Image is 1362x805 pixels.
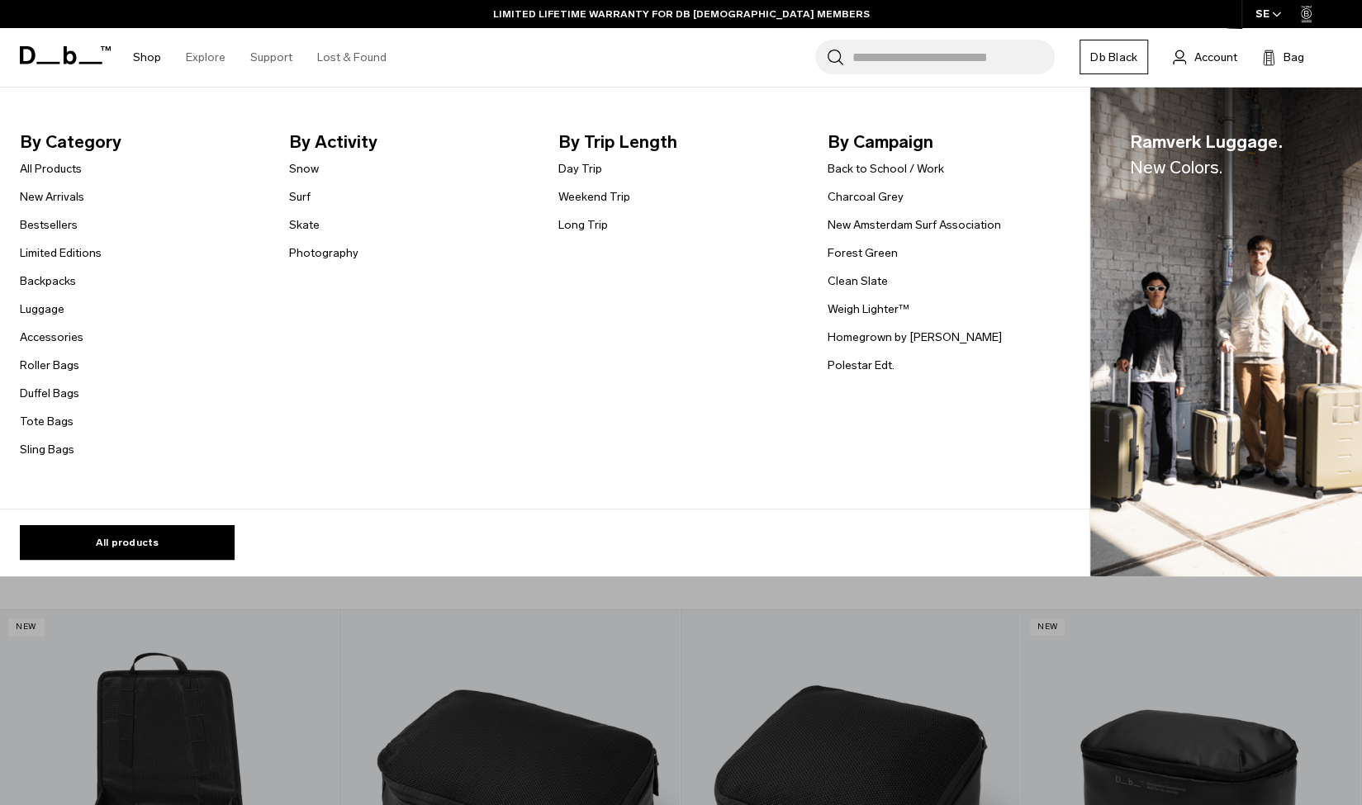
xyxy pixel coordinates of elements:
a: Explore [186,28,225,87]
a: Backpacks [20,272,76,290]
a: Bestsellers [20,216,78,234]
a: Photography [289,244,358,262]
button: Bag [1262,47,1304,67]
a: Support [250,28,292,87]
a: Accessories [20,329,83,346]
a: Day Trip [558,160,602,178]
span: Account [1194,49,1237,66]
a: Luggage [20,301,64,318]
span: By Activity [289,129,532,155]
a: Sling Bags [20,441,74,458]
a: Weigh Lighter™ [827,301,909,318]
a: Weekend Trip [558,188,630,206]
a: Polestar Edt. [827,357,894,374]
a: Duffel Bags [20,385,79,402]
a: Surf [289,188,311,206]
a: Tote Bags [20,413,74,430]
a: Account [1173,47,1237,67]
a: LIMITED LIFETIME WARRANTY FOR DB [DEMOGRAPHIC_DATA] MEMBERS [493,7,870,21]
span: By Trip Length [558,129,801,155]
span: By Campaign [827,129,1070,155]
a: Charcoal Grey [827,188,903,206]
a: Skate [289,216,320,234]
a: Homegrown by [PERSON_NAME] [827,329,1001,346]
a: Lost & Found [317,28,387,87]
a: Shop [133,28,161,87]
span: New Colors. [1130,157,1222,178]
a: Roller Bags [20,357,79,374]
a: Forest Green [827,244,897,262]
a: All products [20,525,235,560]
a: All Products [20,160,82,178]
a: New Arrivals [20,188,84,206]
span: Bag [1284,49,1304,66]
a: Limited Editions [20,244,102,262]
img: Db [1090,88,1362,577]
span: Ramverk Luggage. [1130,129,1282,181]
a: Long Trip [558,216,608,234]
a: New Amsterdam Surf Association [827,216,1000,234]
a: Db Black [1080,40,1148,74]
a: Snow [289,160,319,178]
a: Clean Slate [827,272,887,290]
nav: Main Navigation [121,28,399,87]
a: Back to School / Work [827,160,943,178]
a: Ramverk Luggage.New Colors. Db [1090,88,1362,577]
span: By Category [20,129,263,155]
